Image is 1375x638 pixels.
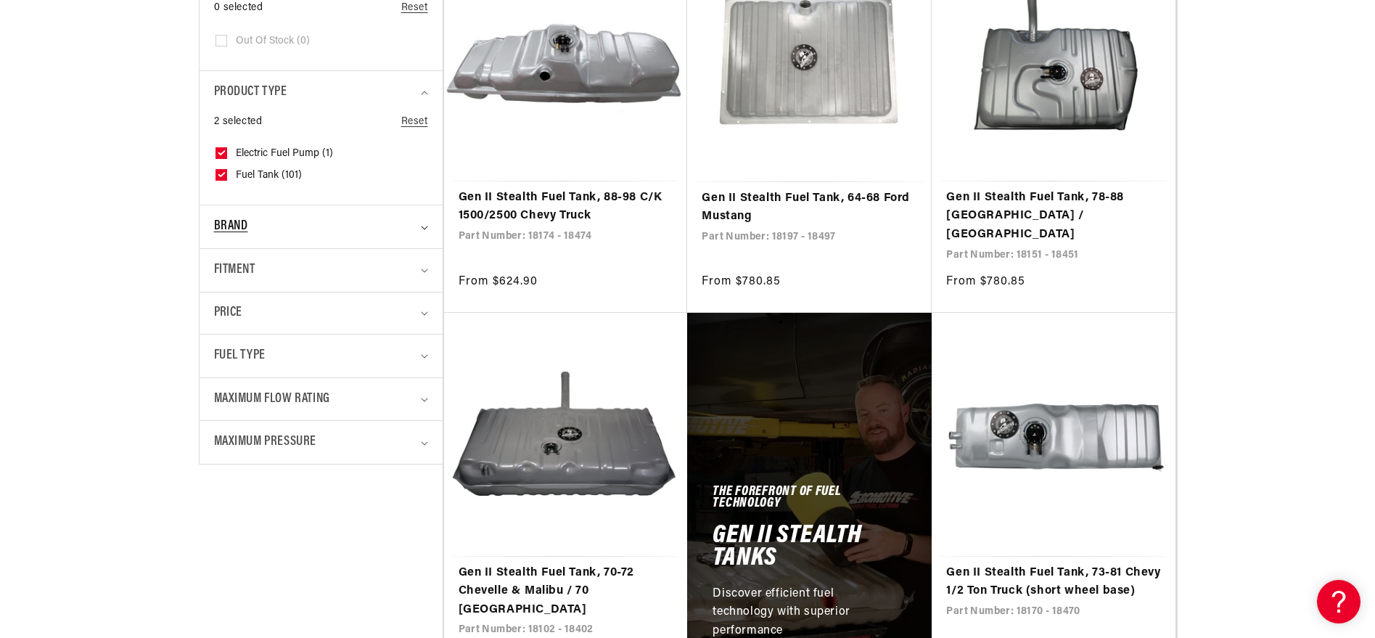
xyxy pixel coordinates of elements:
a: Gen II Stealth Fuel Tank, 70-72 Chevelle & Malibu / 70 [GEOGRAPHIC_DATA] [459,564,673,620]
summary: Product type (2 selected) [214,71,428,114]
span: Maximum Flow Rating [214,389,330,410]
span: Fitment [214,260,255,281]
a: Gen II Stealth Fuel Tank, 78-88 [GEOGRAPHIC_DATA] / [GEOGRAPHIC_DATA] [946,189,1161,245]
summary: Price [214,293,428,334]
h2: Gen II Stealth Tanks [713,525,906,570]
span: 2 selected [214,114,263,130]
span: Maximum Pressure [214,432,317,453]
a: Gen II Stealth Fuel Tank, 73-81 Chevy 1/2 Ton Truck (short wheel base) [946,564,1161,601]
h5: The forefront of fuel technology [713,487,906,510]
summary: Maximum Flow Rating (0 selected) [214,378,428,421]
span: Out of stock (0) [236,35,310,48]
summary: Fuel Type (0 selected) [214,335,428,377]
a: Reset [401,114,428,130]
span: Electric Fuel Pump (1) [236,147,333,160]
summary: Maximum Pressure (0 selected) [214,421,428,464]
a: Gen II Stealth Fuel Tank, 88-98 C/K 1500/2500 Chevy Truck [459,189,673,226]
a: Gen II Stealth Fuel Tank, 64-68 Ford Mustang [702,189,917,226]
span: Brand [214,216,248,237]
span: Price [214,303,242,323]
summary: Fitment (0 selected) [214,249,428,292]
span: Fuel Tank (101) [236,169,302,182]
span: Product type [214,82,287,103]
span: Fuel Type [214,345,266,367]
summary: Brand (0 selected) [214,205,428,248]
